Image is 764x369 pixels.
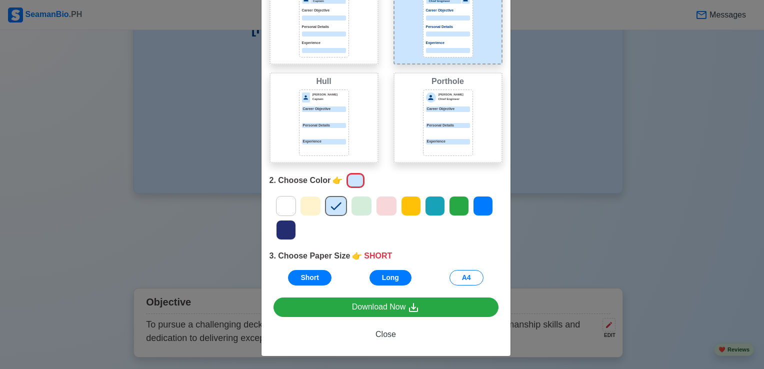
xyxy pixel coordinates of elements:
div: Personal Details [426,123,470,128]
div: 3. Choose Paper Size [269,250,502,262]
span: point [352,250,362,262]
p: Personal Details [426,24,470,30]
button: Short [288,270,331,285]
p: Chief Engineer [438,97,470,101]
span: point [332,174,342,186]
button: Long [369,270,411,285]
div: Career Objective [426,106,470,112]
div: 2. Choose Color [269,171,502,190]
p: Experience [302,40,346,46]
div: Experience [426,139,470,144]
p: [PERSON_NAME] [312,92,346,97]
p: Experience [426,40,470,46]
a: Download Now [273,297,498,317]
span: Close [375,330,396,338]
div: Download Now [352,301,420,313]
div: Porthole [396,75,499,87]
p: Career Objective [302,8,346,13]
p: Career Objective [426,8,470,13]
button: A4 [449,270,483,285]
div: Hull [272,75,375,87]
button: Close [273,325,498,344]
p: Career Objective [302,106,346,112]
p: Personal Details [302,24,346,30]
p: Personal Details [302,123,346,128]
p: Experience [302,139,346,144]
span: SHORT [364,250,392,262]
p: [PERSON_NAME] [438,92,470,97]
p: Captain [312,97,346,101]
